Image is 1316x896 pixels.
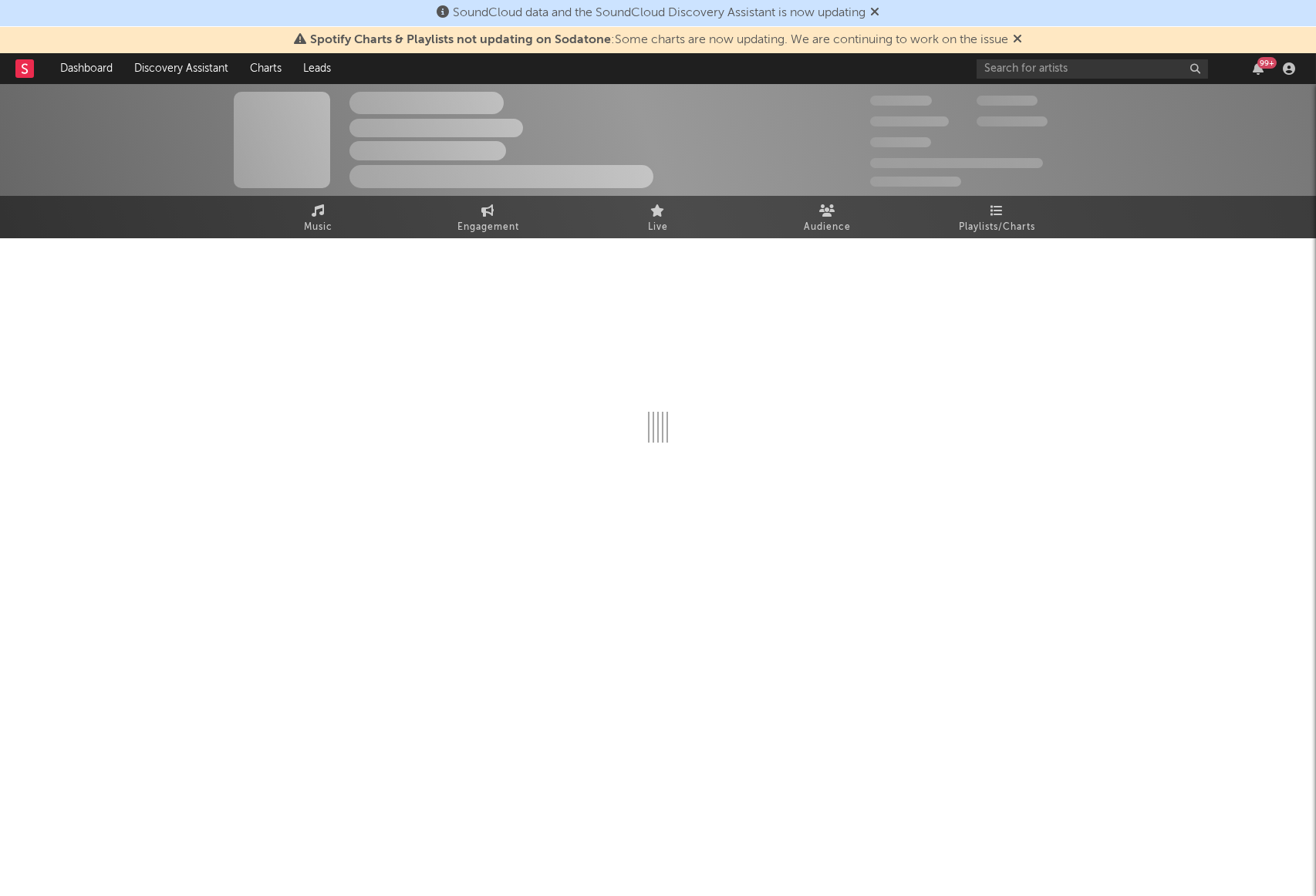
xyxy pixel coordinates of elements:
[977,96,1038,106] span: 100.000
[239,53,292,84] a: Charts
[1013,34,1022,46] span: Dismiss
[870,96,932,106] span: 300.000
[977,59,1208,79] input: Search for artists
[1257,57,1277,69] div: 99 +
[573,196,743,238] a: Live
[648,218,668,237] span: Live
[234,196,403,238] a: Music
[310,34,1008,46] span: : Some charts are now updating. We are continuing to work on the issue
[870,116,949,126] span: 50.000.000
[453,7,866,19] span: SoundCloud data and the SoundCloud Discovery Assistant is now updating
[123,53,239,84] a: Discovery Assistant
[1253,62,1264,75] button: 99+
[457,218,519,237] span: Engagement
[960,218,1036,237] span: Playlists/Charts
[743,196,913,238] a: Audience
[403,196,573,238] a: Engagement
[310,34,611,46] span: Spotify Charts & Playlists not updating on Sodatone
[49,53,123,84] a: Dashboard
[977,116,1048,126] span: 1.000.000
[305,218,333,237] span: Music
[870,158,1043,168] span: 50.000.000 Monthly Listeners
[870,137,931,147] span: 100.000
[870,7,879,19] span: Dismiss
[292,53,342,84] a: Leads
[913,196,1082,238] a: Playlists/Charts
[870,177,961,187] span: Jump Score: 85.0
[805,218,852,237] span: Audience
